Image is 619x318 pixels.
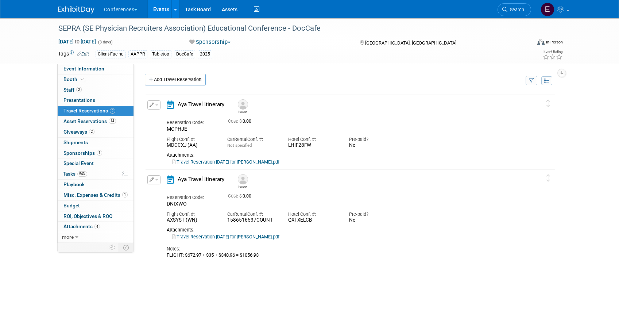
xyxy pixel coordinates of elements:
[167,119,217,126] div: Reservation Code:
[541,3,554,16] img: Erin Anderson
[145,74,206,85] a: Add Travel Reservation
[546,100,550,107] i: Click and drag to move item
[288,217,338,223] div: QXTXELCB
[488,38,563,49] div: Event Format
[63,150,102,156] span: Sponsorships
[236,99,249,114] div: Damian Gordon
[109,118,116,124] span: 14
[167,126,187,132] span: MCPHJE
[228,194,243,199] span: Cost: $
[349,211,399,218] div: Pre-paid?
[58,211,134,222] a: ROI, Objectives & ROO
[543,50,562,54] div: Event Rating
[167,217,217,223] div: AXSYST (WN)
[288,211,338,218] div: Hotel Conf. #:
[77,51,89,57] a: Edit
[167,100,174,109] i: Aya Travel Itinerary
[96,50,126,58] div: Client-Facing
[198,50,212,58] div: 2025
[63,203,80,208] span: Budget
[63,108,115,114] span: Travel Reservations
[119,243,134,252] td: Toggle Event Tabs
[349,136,399,143] div: Pre-paid?
[63,97,95,103] span: Presentations
[63,213,112,219] span: ROI, Objectives & ROO
[150,50,171,58] div: Tabletop
[167,142,217,149] div: MDCCXJ (AA)
[63,181,85,187] span: Playbook
[58,138,134,148] a: Shipments
[167,227,521,233] div: Attachments:
[58,85,134,95] a: Staff2
[546,175,550,182] i: Click and drag to move item
[227,143,252,148] span: Not specified
[537,39,545,45] img: Format-Inperson.png
[227,211,277,218] div: Car Conf. #:
[58,95,134,106] a: Presentations
[63,171,87,177] span: Tasks
[167,252,521,258] div: FLIGHT: $672.97 + $35 + $348.96 = $1056.93
[58,158,134,169] a: Special Event
[63,76,86,82] span: Booth
[349,217,356,223] span: No
[365,40,456,46] span: [GEOGRAPHIC_DATA], [GEOGRAPHIC_DATA]
[234,211,247,217] span: Rental
[167,201,187,207] span: DNIXWO
[58,50,89,58] td: Tags
[167,246,521,252] div: Notes:
[56,22,520,35] div: SEPRA (SE Physician Recruiters Association) Educational Conference - DocCafe
[172,159,279,165] a: Travel Reservation [DATE] for [PERSON_NAME].pdf
[128,50,147,58] div: AAPPR
[167,194,217,201] div: Reservation Code:
[74,39,81,45] span: to
[58,180,134,190] a: Playbook
[498,3,531,16] a: Search
[81,77,84,81] i: Booth reservation complete
[58,64,134,74] a: Event Information
[58,74,134,85] a: Booth
[238,110,247,114] div: Damian Gordon
[238,184,247,188] div: Jim Manning
[349,142,356,148] span: No
[63,223,100,229] span: Attachments
[288,136,338,143] div: Hotel Conf. #:
[58,201,134,211] a: Budget
[58,6,94,14] img: ExhibitDay
[76,87,82,92] span: 2
[58,169,134,179] a: Tasks54%
[110,108,115,114] span: 2
[228,119,243,124] span: Cost: $
[106,243,119,252] td: Personalize Event Tab Strip
[63,192,128,198] span: Misc. Expenses & Credits
[63,139,88,145] span: Shipments
[63,118,116,124] span: Asset Reservations
[58,38,96,45] span: [DATE] [DATE]
[236,174,249,188] div: Jim Manning
[77,171,87,177] span: 54%
[238,174,248,184] img: Jim Manning
[58,127,134,137] a: Giveaways2
[228,119,254,124] span: 0.00
[227,217,277,223] div: 1586516537COUNT
[97,150,102,156] span: 1
[178,176,224,183] span: Aya Travel Itinerary
[63,66,104,72] span: Event Information
[58,190,134,200] a: Misc. Expenses & Credits1
[63,129,94,135] span: Giveaways
[187,38,233,46] button: Sponsorship
[58,106,134,116] a: Travel Reservations2
[58,232,134,242] a: more
[94,224,100,229] span: 4
[228,194,254,199] span: 0.00
[507,7,524,12] span: Search
[227,136,277,143] div: Car Conf. #:
[122,192,128,198] span: 1
[63,87,82,93] span: Staff
[97,40,113,45] span: (3 days)
[167,175,174,184] i: Aya Travel Itinerary
[63,160,94,166] span: Special Event
[238,99,248,110] img: Damian Gordon
[58,222,134,232] a: Attachments4
[89,129,94,134] span: 2
[288,142,338,149] div: LHIF28FW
